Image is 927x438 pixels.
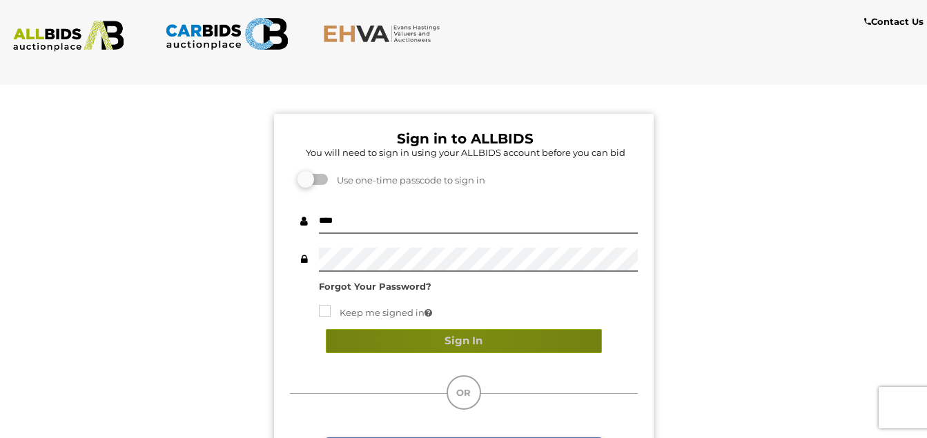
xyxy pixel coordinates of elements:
[864,16,924,27] b: Contact Us
[326,329,602,353] button: Sign In
[330,175,485,186] span: Use one-time passcode to sign in
[165,14,289,54] img: CARBIDS.com.au
[323,24,447,43] img: EHVA.com.au
[447,375,481,410] div: OR
[293,148,638,157] h5: You will need to sign in using your ALLBIDS account before you can bid
[319,281,431,292] a: Forgot Your Password?
[7,21,130,52] img: ALLBIDS.com.au
[397,130,534,147] b: Sign in to ALLBIDS
[319,305,432,321] label: Keep me signed in
[864,14,927,30] a: Contact Us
